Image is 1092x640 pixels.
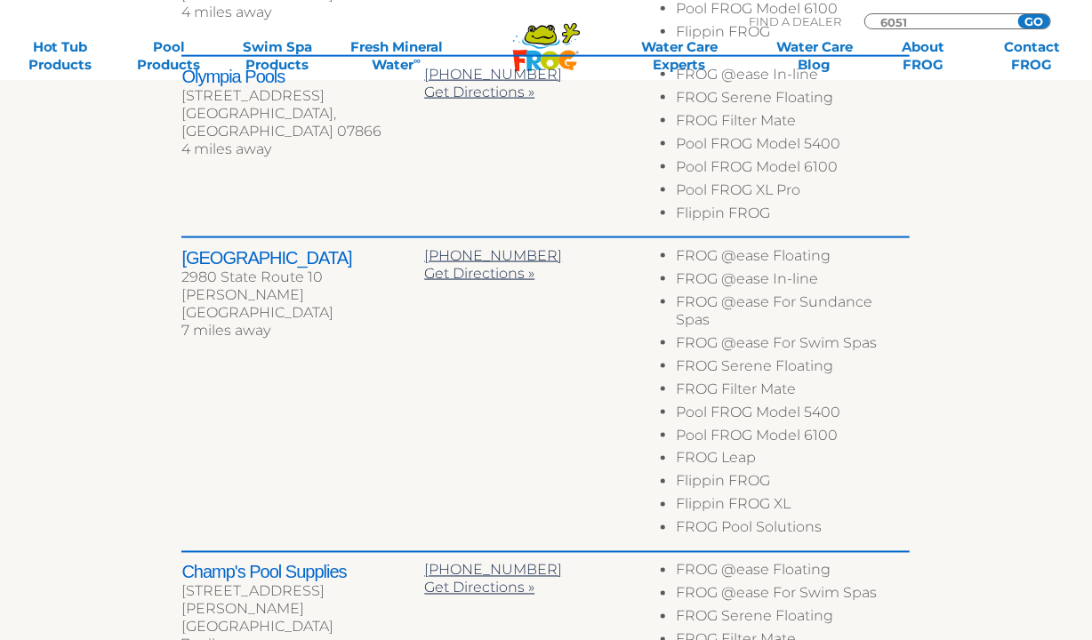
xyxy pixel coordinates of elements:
[881,38,966,74] a: AboutFROG
[181,562,424,583] h2: Champ's Pool Supplies
[181,268,424,286] div: 2980 State Route 10
[676,204,910,228] li: Flippin FROG
[676,23,910,46] li: Flippin FROG
[676,357,910,380] li: FROG Serene Floating
[181,140,271,157] span: 4 miles away
[676,66,910,89] li: FROG @ease In-line
[676,89,910,112] li: FROG Serene Floating
[879,14,999,29] input: Zip Code Form
[424,84,534,100] a: Get Directions »
[676,562,910,585] li: FROG @ease Floating
[676,181,910,204] li: Pool FROG XL Pro
[181,4,271,20] span: 4 miles away
[181,247,424,268] h2: [GEOGRAPHIC_DATA]
[676,270,910,293] li: FROG @ease In-line
[676,519,910,542] li: FROG Pool Solutions
[676,158,910,181] li: Pool FROG Model 6100
[424,580,534,596] a: Get Directions »
[676,247,910,270] li: FROG @ease Floating
[424,247,562,264] a: [PHONE_NUMBER]
[126,38,211,74] a: PoolProducts
[181,105,424,140] div: [GEOGRAPHIC_DATA], [GEOGRAPHIC_DATA] 07866
[181,286,424,322] div: [PERSON_NAME][GEOGRAPHIC_DATA]
[676,450,910,473] li: FROG Leap
[676,473,910,496] li: Flippin FROG
[676,608,910,631] li: FROG Serene Floating
[181,87,424,105] div: [STREET_ADDRESS]
[676,496,910,519] li: Flippin FROG XL
[424,562,562,579] a: [PHONE_NUMBER]
[676,293,910,334] li: FROG @ease For Sundance Spas
[181,322,270,339] span: 7 miles away
[676,404,910,427] li: Pool FROG Model 5400
[181,66,424,87] h2: Olympia Pools
[676,112,910,135] li: FROG Filter Mate
[181,601,424,636] div: [PERSON_NAME][GEOGRAPHIC_DATA]
[424,265,534,282] a: Get Directions »
[424,66,562,83] a: [PHONE_NUMBER]
[1018,14,1050,28] input: GO
[676,135,910,158] li: Pool FROG Model 5400
[676,380,910,404] li: FROG Filter Mate
[676,585,910,608] li: FROG @ease For Swim Spas
[18,38,102,74] a: Hot TubProducts
[181,583,424,601] div: [STREET_ADDRESS]
[990,38,1074,74] a: ContactFROG
[676,334,910,357] li: FROG @ease For Swim Spas
[676,427,910,450] li: Pool FROG Model 6100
